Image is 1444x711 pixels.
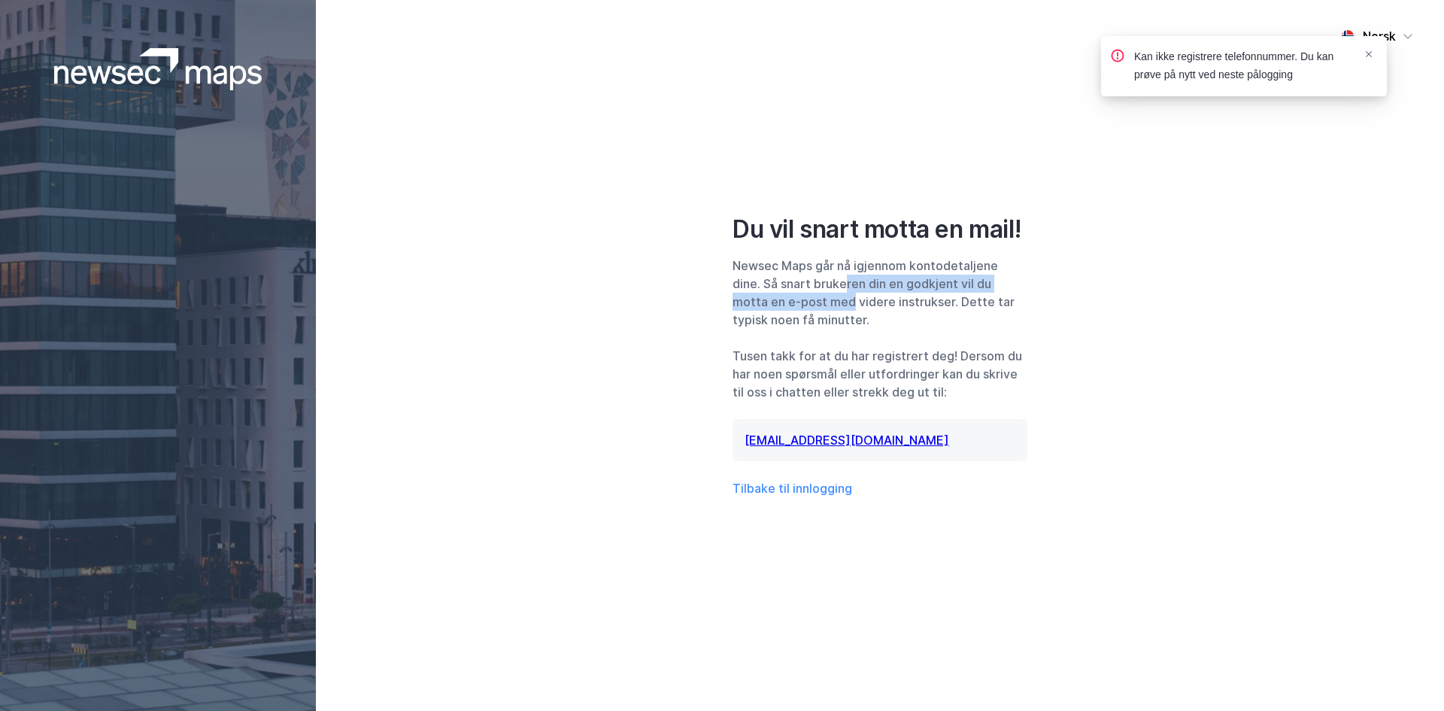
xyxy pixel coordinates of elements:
[733,479,852,497] button: Tilbake til innlogging
[745,433,949,448] a: [EMAIL_ADDRESS][DOMAIN_NAME]
[733,347,1027,401] div: Tusen takk for at du har registrert deg! Dersom du har noen spørsmål eller utfordringer kan du sk...
[54,48,262,90] img: logoWhite.bf58a803f64e89776f2b079ca2356427.svg
[1369,639,1444,711] div: Kontrollprogram for chat
[1369,639,1444,711] iframe: Chat Widget
[1363,27,1396,45] div: Norsk
[733,214,1027,245] div: Du vil snart motta en mail!
[1134,48,1351,84] div: Kan ikke registrere telefonnummer. Du kan prøve på nytt ved neste pålogging
[733,257,1027,329] div: Newsec Maps går nå igjennom kontodetaljene dine. Så snart brukeren din en godkjent vil du motta e...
